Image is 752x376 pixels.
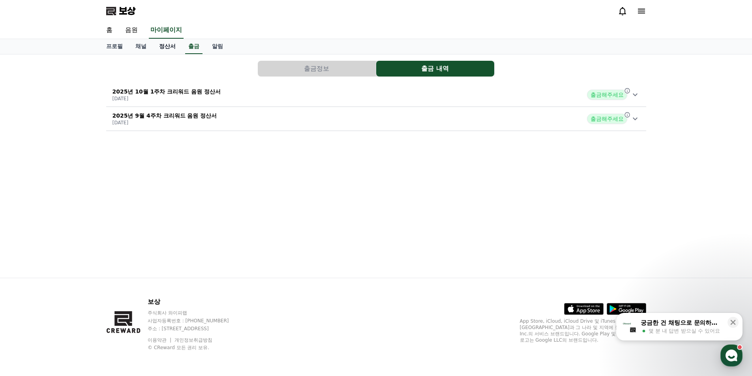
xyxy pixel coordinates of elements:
button: 출금정보 [258,61,376,77]
font: 보상 [119,6,135,17]
a: 프로필 [100,39,129,54]
font: 출금해주세요 [591,116,624,122]
a: 출금 [185,39,203,54]
font: 사업자등록번호 : [PHONE_NUMBER] [148,318,229,324]
font: 채널 [135,43,146,49]
a: 채널 [129,39,153,54]
font: 출금해주세요 [591,92,624,98]
a: 개인정보취급방침 [174,337,212,343]
font: 음원 [125,26,138,34]
span: 홈 [25,262,30,268]
a: 대화 [52,250,102,270]
font: 출금 내역 [421,65,449,72]
font: 프로필 [106,43,123,49]
button: 출금 내역 [376,61,494,77]
font: App Store, iCloud, iCloud Drive 및 iTunes Store는 [GEOGRAPHIC_DATA]과 그 나라 및 지역에 등록된 Apple Inc.의 서비스... [520,318,646,343]
font: 정산서 [159,43,176,49]
button: 2025년 10월 1주차 크리워드 음원 정산서 [DATE] 출금해주세요 [106,83,646,107]
a: 정산서 [153,39,182,54]
a: 홈 [100,22,119,39]
font: 보상 [148,298,160,305]
a: 음원 [119,22,144,39]
a: 이용약관 [148,337,173,343]
a: 설정 [102,250,152,270]
font: 마이페이지 [150,26,182,34]
font: 이용약관 [148,337,167,343]
font: 2025년 10월 1주차 크리워드 음원 정산서 [113,88,221,95]
a: 보상 [106,5,135,17]
font: 2025년 9월 4주차 크리워드 음원 정산서 [113,112,217,119]
font: 주식회사 와이피랩 [148,310,187,316]
button: 2025년 9월 4주차 크리워드 음원 정산서 [DATE] 출금해주세요 [106,107,646,131]
font: 출금정보 [304,65,329,72]
a: 마이페이지 [149,22,184,39]
a: 홈 [2,250,52,270]
font: [DATE] [113,96,129,101]
font: 알림 [212,43,223,49]
a: 알림 [206,39,229,54]
font: 출금 [188,43,199,49]
font: 홈 [106,26,113,34]
font: 주소 : [STREET_ADDRESS] [148,326,209,331]
span: 설정 [122,262,131,268]
font: © CReward 모든 권리 보유. [148,345,209,350]
span: 대화 [72,262,82,269]
font: [DATE] [113,120,129,125]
